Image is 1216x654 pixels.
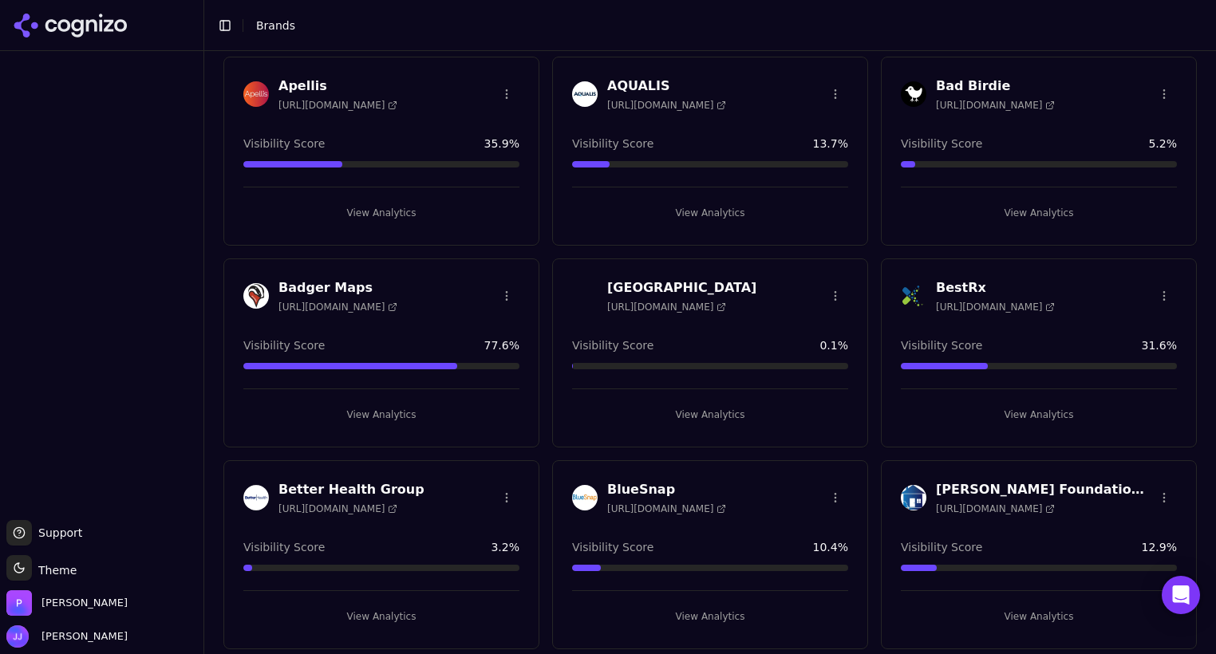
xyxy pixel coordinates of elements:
span: Visibility Score [243,136,325,152]
img: Perrill [6,590,32,616]
button: View Analytics [901,402,1177,427]
h3: [GEOGRAPHIC_DATA] [607,278,756,297]
img: Badger Maps [243,283,269,309]
span: Brands [256,19,295,32]
span: Visibility Score [901,539,982,555]
span: 31.6 % [1142,337,1177,353]
button: View Analytics [901,200,1177,226]
span: Visibility Score [243,337,325,353]
h3: Badger Maps [278,278,397,297]
button: View Analytics [243,402,519,427]
span: Support [32,525,82,541]
span: 35.9 % [484,136,519,152]
span: Visibility Score [901,337,982,353]
img: Jen Jones [6,625,29,648]
img: BlueSnap [572,485,598,510]
span: Visibility Score [243,539,325,555]
img: AQUALIS [572,81,598,107]
span: Visibility Score [572,337,653,353]
span: [URL][DOMAIN_NAME] [278,502,397,515]
h3: BlueSnap [607,480,726,499]
span: [PERSON_NAME] [35,629,128,644]
button: View Analytics [572,604,848,629]
img: Bad Birdie [901,81,926,107]
span: Visibility Score [901,136,982,152]
span: [URL][DOMAIN_NAME] [607,301,726,313]
button: View Analytics [243,604,519,629]
button: View Analytics [572,200,848,226]
img: Apellis [243,81,269,107]
span: 13.7 % [813,136,848,152]
span: 10.4 % [813,539,848,555]
img: Cantey Foundation Specialists [901,485,926,510]
h3: BestRx [936,278,1055,297]
span: [URL][DOMAIN_NAME] [936,99,1055,112]
nav: breadcrumb [256,18,1171,33]
span: 12.9 % [1142,539,1177,555]
h3: [PERSON_NAME] Foundation Specialists [936,480,1151,499]
span: 5.2 % [1148,136,1177,152]
img: Berkshire [572,283,598,309]
span: [URL][DOMAIN_NAME] [278,99,397,112]
span: Theme [32,564,77,577]
button: View Analytics [572,402,848,427]
img: Better Health Group [243,485,269,510]
span: 77.6 % [484,337,519,353]
span: [URL][DOMAIN_NAME] [607,502,726,515]
button: Open organization switcher [6,590,128,616]
span: [URL][DOMAIN_NAME] [278,301,397,313]
span: 0.1 % [819,337,848,353]
h3: AQUALIS [607,77,726,96]
h3: Bad Birdie [936,77,1055,96]
h3: Apellis [278,77,397,96]
div: Open Intercom Messenger [1162,576,1200,614]
img: BestRx [901,283,926,309]
span: [URL][DOMAIN_NAME] [936,502,1055,515]
span: Perrill [41,596,128,610]
span: [URL][DOMAIN_NAME] [936,301,1055,313]
button: View Analytics [243,200,519,226]
h3: Better Health Group [278,480,424,499]
span: Visibility Score [572,539,653,555]
span: [URL][DOMAIN_NAME] [607,99,726,112]
span: Visibility Score [572,136,653,152]
button: Open user button [6,625,128,648]
button: View Analytics [901,604,1177,629]
span: 3.2 % [491,539,519,555]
